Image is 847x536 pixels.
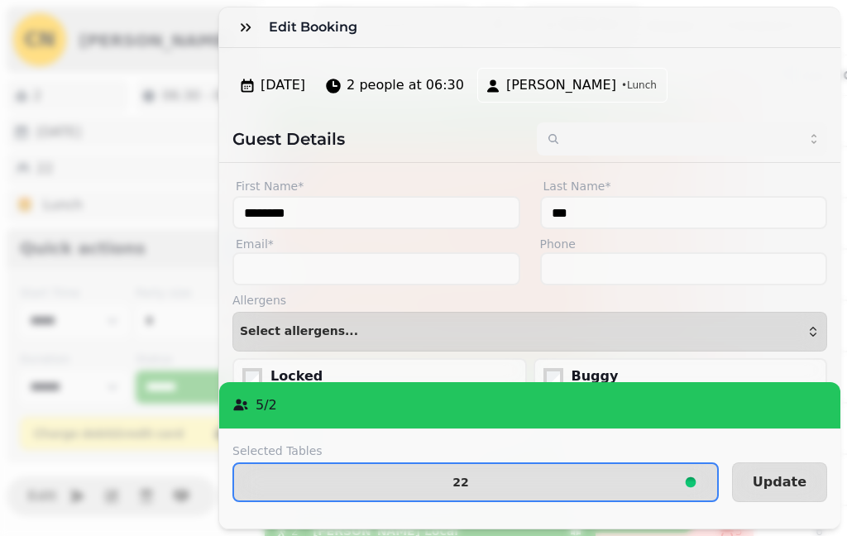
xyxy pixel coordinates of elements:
[232,127,524,151] h2: Guest Details
[232,312,827,352] button: Select allergens...
[256,395,277,415] p: 5 / 2
[753,476,806,489] span: Update
[232,236,520,252] label: Email*
[269,17,364,37] h3: Edit Booking
[540,176,828,196] label: Last Name*
[572,366,820,386] div: Buggy
[232,462,719,502] button: 22
[540,236,828,252] label: Phone
[232,443,719,459] label: Selected Tables
[732,462,827,502] button: Update
[232,176,520,196] label: First Name*
[232,292,827,309] label: Allergens
[270,366,519,386] div: Locked
[621,79,657,92] span: • Lunch
[240,325,358,338] span: Select allergens...
[347,75,464,95] span: 2 people at 06:30
[506,75,616,95] span: [PERSON_NAME]
[452,476,468,488] p: 22
[261,75,305,95] span: [DATE]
